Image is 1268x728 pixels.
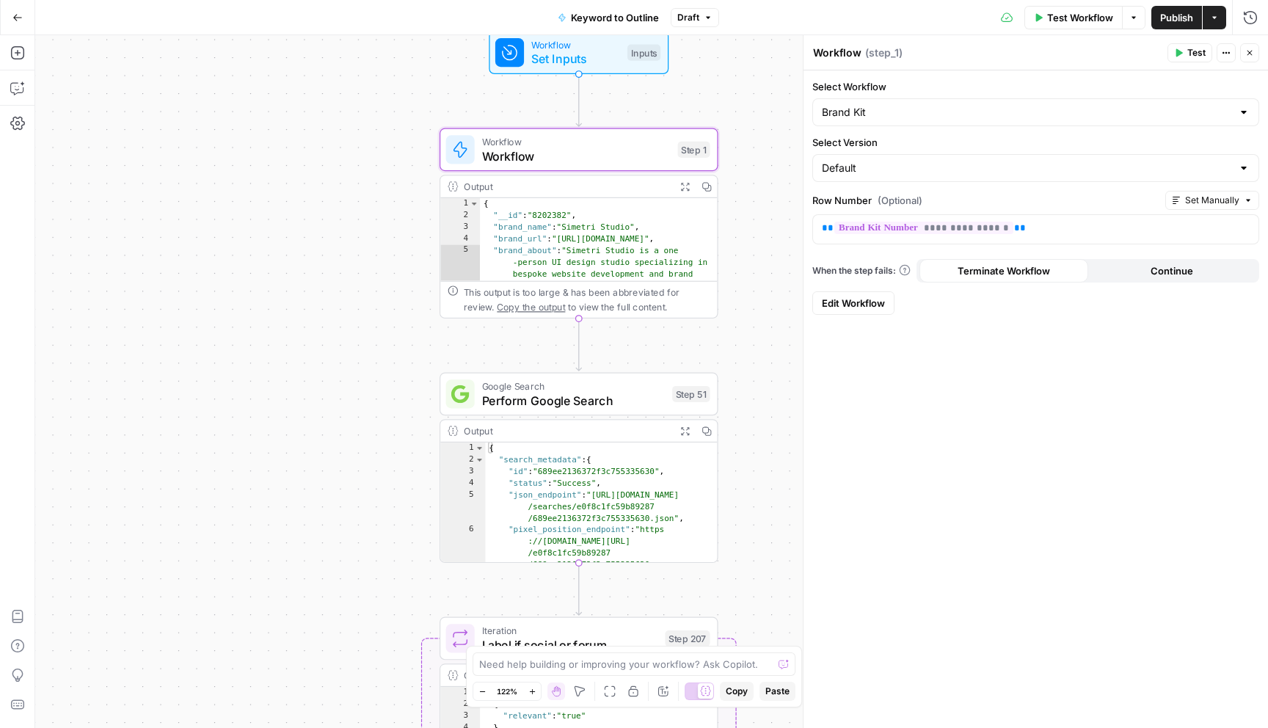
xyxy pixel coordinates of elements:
span: Terminate Workflow [958,263,1050,278]
button: Copy [720,682,754,701]
span: Set Inputs [531,50,620,68]
span: Test Workflow [1047,10,1113,25]
g: Edge from start to step_1 [576,74,581,126]
button: Test [1167,43,1212,62]
span: Perform Google Search [482,391,666,409]
textarea: Workflow [813,45,861,60]
div: 2 [440,210,480,222]
div: 1 [440,443,485,454]
span: Copy [726,685,748,698]
div: Step 1 [677,142,710,158]
span: Workflow [531,37,620,52]
span: (Optional) [878,193,922,208]
span: Test [1187,46,1206,59]
div: WorkflowWorkflowStep 1Output{ "__id":"8202382", "brand_name":"Simetri Studio", "brand_url":"[URL]... [440,128,718,318]
div: 3 [440,710,480,722]
div: 1 [440,198,480,210]
span: Iteration [482,623,658,638]
span: Paste [765,685,790,698]
button: Keyword to Outline [549,6,668,29]
span: Label if social or forum [482,636,658,653]
a: When the step fails: [812,264,911,277]
span: Toggle code folding, rows 2 through 12 [475,454,484,466]
g: Edge from step_1 to step_51 [576,318,581,371]
span: Google Search [482,379,666,393]
div: This output is too large & has been abbreviated for review. to view the full content. [464,285,710,314]
button: Continue [1088,259,1257,283]
div: Inputs [627,45,660,61]
div: 6 [440,524,485,583]
span: Continue [1151,263,1193,278]
label: Row Number [812,193,1159,208]
span: Keyword to Outline [571,10,659,25]
label: Select Version [812,135,1259,150]
div: Output [464,179,668,194]
div: 4 [440,478,485,489]
button: Set Manually [1165,191,1259,210]
div: Google SearchPerform Google SearchStep 51Output{ "search_metadata":{ "id":"689ee2136372f3c7553356... [440,373,718,564]
span: Toggle code folding, rows 1 through 373 [475,443,484,454]
button: Paste [759,682,795,701]
span: Set Manually [1185,194,1239,207]
a: Edit Workflow [812,291,894,315]
label: Select Workflow [812,79,1259,94]
input: Brand Kit [822,105,1232,120]
span: Toggle code folding, rows 1 through 16 [469,198,478,210]
span: Copy the output [497,302,565,313]
span: ( step_1 ) [865,45,903,60]
div: 5 [440,245,480,444]
g: Edge from step_51 to step_207 [576,563,581,615]
div: WorkflowSet InputsInputs [440,31,718,74]
div: 5 [440,489,485,525]
div: Step 51 [672,386,710,402]
span: Draft [677,11,699,24]
button: Draft [671,8,719,27]
div: 2 [440,454,485,466]
span: 122% [497,685,517,697]
div: 4 [440,233,480,245]
button: Test Workflow [1024,6,1122,29]
div: Output [464,423,668,438]
span: Edit Workflow [822,296,885,310]
div: 3 [440,466,485,478]
input: Default [822,161,1232,175]
div: 1 [440,687,480,699]
div: 3 [440,222,480,233]
button: Publish [1151,6,1202,29]
span: Publish [1160,10,1193,25]
div: 2 [440,699,480,710]
div: Step 207 [665,630,710,647]
div: Output [464,668,668,682]
span: Workflow [482,147,671,164]
span: Workflow [482,134,671,149]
